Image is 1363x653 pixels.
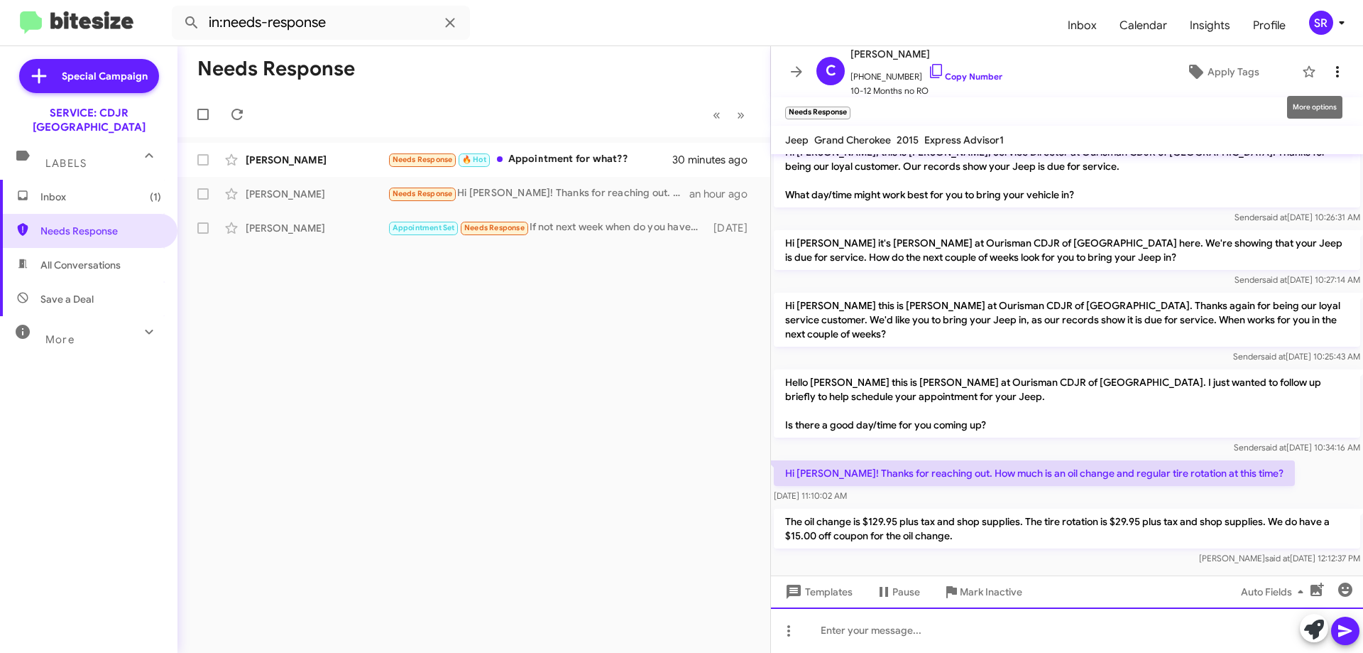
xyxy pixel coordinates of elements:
div: SR [1309,11,1333,35]
span: Needs Response [393,155,453,164]
p: The oil change is $129.95 plus tax and shop supplies. The tire rotation is $29.95 plus tax and sh... [774,509,1360,549]
span: Jeep [785,134,809,146]
p: Hi [PERSON_NAME], this is [PERSON_NAME], Service Director at Ourisman CDJR of [GEOGRAPHIC_DATA]. ... [774,139,1360,207]
h1: Needs Response [197,58,355,80]
span: [PERSON_NAME] [DATE] 12:12:37 PM [1199,553,1360,563]
p: Hi [PERSON_NAME]! Thanks for reaching out. How much is an oil change and regular tire rotation at... [774,460,1295,486]
span: Needs Response [393,189,453,198]
div: Hi [PERSON_NAME]! Thanks for reaching out. How much is an oil change and regular tire rotation at... [388,185,689,202]
span: Sender [DATE] 10:25:43 AM [1233,351,1360,362]
div: If not next week when do you have availability? You had reached out to me to coordinate [388,220,706,236]
input: Search [172,6,470,40]
a: Special Campaign [19,59,159,93]
span: Needs Response [464,223,525,232]
span: Labels [45,157,87,170]
span: Apply Tags [1208,59,1259,85]
button: Mark Inactive [931,579,1034,605]
span: [DATE] 11:10:02 AM [774,490,847,501]
span: [PERSON_NAME] [850,45,1002,63]
span: said at [1261,442,1286,453]
span: 2015 [897,134,919,146]
small: Needs Response [785,107,850,119]
button: Previous [704,100,729,129]
span: Sender [DATE] 10:27:14 AM [1235,274,1360,285]
div: [PERSON_NAME] [246,153,388,167]
span: Pause [892,579,920,605]
span: Mark Inactive [960,579,1022,605]
span: More [45,333,75,346]
span: C [826,60,836,82]
span: Sender [DATE] 10:26:31 AM [1235,212,1360,222]
a: Calendar [1108,5,1178,46]
button: Templates [771,579,864,605]
a: Copy Number [928,71,1002,82]
p: Hi [PERSON_NAME] this is [PERSON_NAME] at Ourisman CDJR of [GEOGRAPHIC_DATA]. Thanks again for be... [774,293,1360,347]
span: said at [1265,553,1290,563]
div: More options [1287,96,1342,119]
div: [PERSON_NAME] [246,221,388,235]
span: [PHONE_NUMBER] [850,63,1002,84]
span: Save a Deal [40,292,94,306]
span: Sender [DATE] 10:34:16 AM [1234,442,1360,453]
div: an hour ago [689,187,759,201]
span: (1) [150,190,161,204]
button: Pause [864,579,931,605]
span: Grand Cherokee [814,134,891,146]
p: Hi [PERSON_NAME] it's [PERSON_NAME] at Ourisman CDJR of [GEOGRAPHIC_DATA] here. We're showing tha... [774,230,1360,270]
span: 10-12 Months no RO [850,84,1002,98]
span: Appointment Set [393,223,455,232]
span: Special Campaign [62,69,148,83]
span: Auto Fields [1241,579,1309,605]
button: SR [1297,11,1347,35]
div: Appointment for what?? [388,151,674,168]
span: said at [1261,351,1286,362]
span: said at [1262,212,1287,222]
span: 🔥 Hot [462,155,486,164]
span: said at [1262,274,1287,285]
div: 30 minutes ago [674,153,759,167]
nav: Page navigation example [705,100,753,129]
span: Templates [782,579,853,605]
span: » [737,106,745,124]
a: Inbox [1056,5,1108,46]
p: Hello [PERSON_NAME] this is [PERSON_NAME] at Ourisman CDJR of [GEOGRAPHIC_DATA]. I just wanted to... [774,369,1360,438]
span: Express Advisor1 [924,134,1004,146]
button: Apply Tags [1149,59,1295,85]
div: [PERSON_NAME] [246,187,388,201]
a: Insights [1178,5,1242,46]
span: All Conversations [40,258,121,272]
a: Profile [1242,5,1297,46]
div: [DATE] [706,221,759,235]
button: Auto Fields [1230,579,1320,605]
span: Needs Response [40,224,161,238]
span: Inbox [40,190,161,204]
button: Next [728,100,753,129]
span: « [713,106,721,124]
